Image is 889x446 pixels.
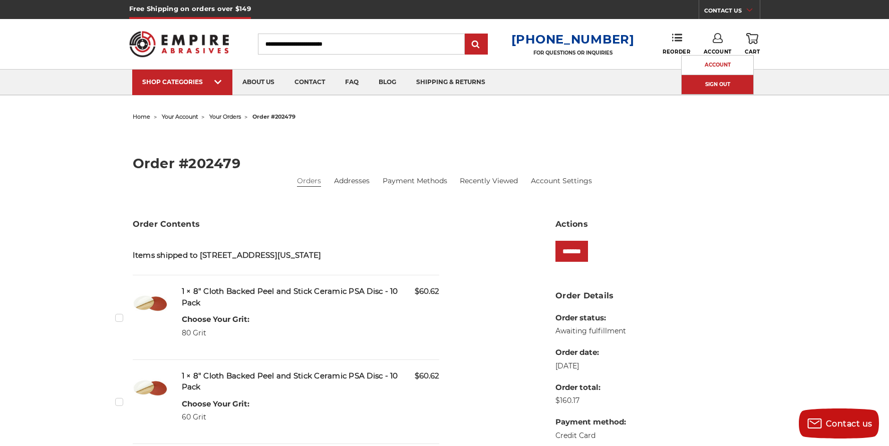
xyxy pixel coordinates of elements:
[142,78,222,86] div: SHOP CATEGORIES
[133,286,168,321] img: 8 inch self adhesive sanding disc ceramic
[511,50,635,56] p: FOR QUESTIONS OR INQUIRIES
[682,75,753,95] a: Sign Out
[415,286,439,297] span: $60.62
[133,157,757,170] h2: Order #202479
[284,70,335,95] a: contact
[129,25,229,64] img: Empire Abrasives
[555,416,626,428] dt: Payment method:
[555,290,756,302] h3: Order Details
[383,176,447,186] a: Payment Methods
[555,430,626,441] dd: Credit Card
[704,49,732,55] span: Account
[555,218,756,230] h3: Actions
[466,35,486,55] input: Submit
[555,347,626,358] dt: Order date:
[182,398,249,410] dt: Choose Your Grit:
[133,250,440,261] h5: Items shipped to [STREET_ADDRESS][US_STATE]
[555,312,626,324] dt: Order status:
[704,5,760,19] a: CONTACT US
[182,314,249,325] dt: Choose Your Grit:
[252,113,295,120] span: order #202479
[415,370,439,382] span: $60.62
[406,70,495,95] a: shipping & returns
[133,218,440,230] h3: Order Contents
[745,49,760,55] span: Cart
[182,370,440,393] h5: 1 × 8" Cloth Backed Peel and Stick Ceramic PSA Disc - 10 Pack
[232,70,284,95] a: about us
[745,33,760,55] a: Cart
[460,176,518,186] a: Recently Viewed
[182,286,440,308] h5: 1 × 8" Cloth Backed Peel and Stick Ceramic PSA Disc - 10 Pack
[334,176,370,186] a: Addresses
[663,33,690,55] a: Reorder
[555,361,626,371] dd: [DATE]
[531,176,592,186] a: Account Settings
[133,370,168,405] img: 8 inch self adhesive sanding disc ceramic
[182,328,249,338] dd: 80 Grit
[555,382,626,393] dt: Order total:
[369,70,406,95] a: blog
[511,32,635,47] a: [PHONE_NUMBER]
[133,113,150,120] a: home
[799,408,879,438] button: Contact us
[826,419,872,428] span: Contact us
[182,412,249,422] dd: 60 Grit
[162,113,198,120] a: your account
[209,113,241,120] a: your orders
[663,49,690,55] span: Reorder
[555,326,626,336] dd: Awaiting fulfillment
[555,395,626,406] dd: $160.17
[682,56,753,75] a: Account
[297,176,321,186] a: Orders
[335,70,369,95] a: faq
